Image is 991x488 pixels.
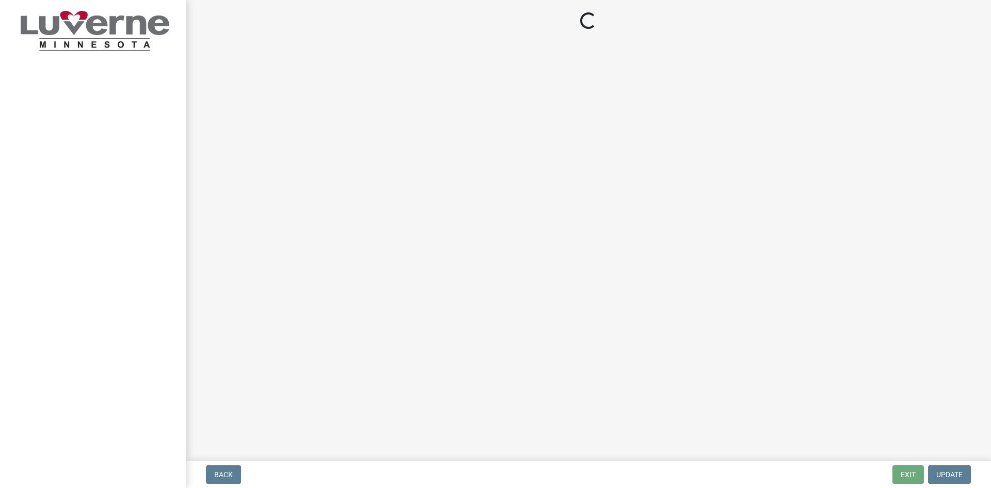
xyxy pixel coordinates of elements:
button: Exit [892,465,924,484]
span: Update [936,470,963,479]
button: Back [206,465,241,484]
span: Back [214,470,233,479]
img: City of Luverne, Minnesota [21,11,169,51]
button: Update [928,465,971,484]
